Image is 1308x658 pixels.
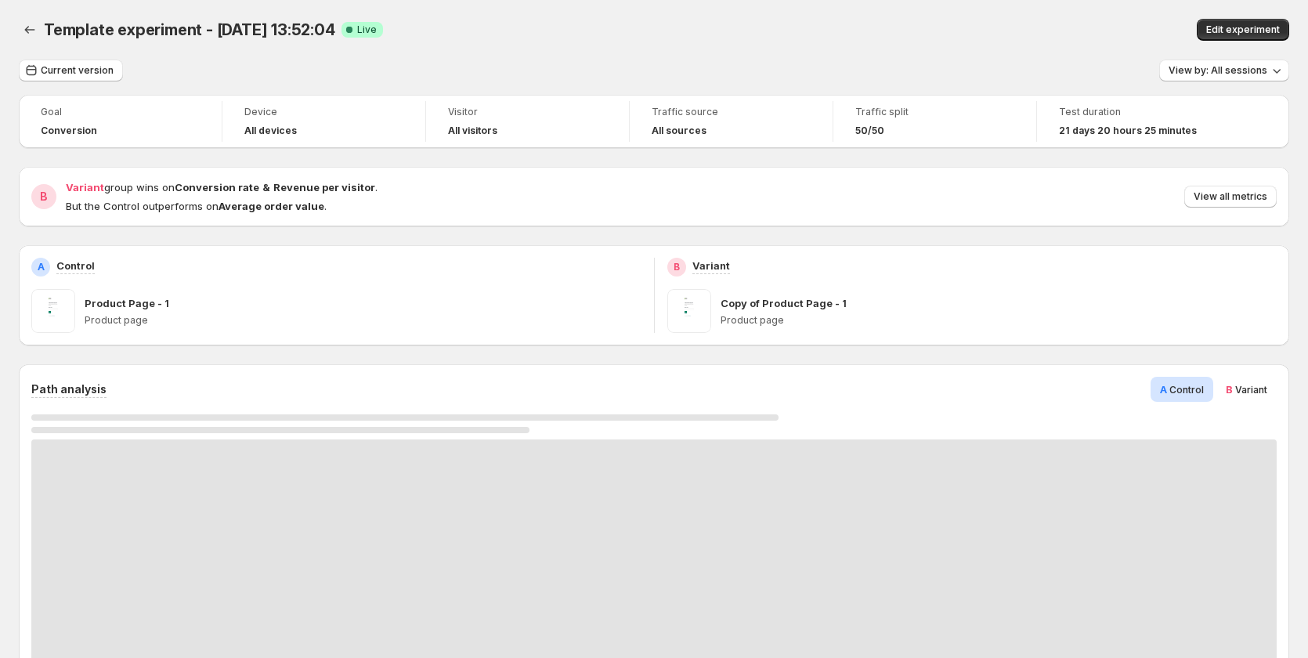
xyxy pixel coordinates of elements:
[855,104,1014,139] a: Traffic split50/50
[1059,125,1197,137] span: 21 days 20 hours 25 minutes
[40,189,48,204] h2: B
[674,261,680,273] h2: B
[1169,64,1267,77] span: View by: All sessions
[667,289,711,333] img: Copy of Product Page - 1
[219,200,324,212] strong: Average order value
[31,381,107,397] h3: Path analysis
[1197,19,1289,41] button: Edit experiment
[692,258,730,273] p: Variant
[448,104,607,139] a: VisitorAll visitors
[448,106,607,118] span: Visitor
[66,181,378,193] span: group wins on .
[44,20,335,39] span: Template experiment - [DATE] 13:52:04
[652,106,811,118] span: Traffic source
[1235,384,1267,396] span: Variant
[721,295,847,311] p: Copy of Product Page - 1
[41,106,200,118] span: Goal
[721,314,1277,327] p: Product page
[85,314,641,327] p: Product page
[1206,23,1280,36] span: Edit experiment
[1194,190,1267,203] span: View all metrics
[244,104,403,139] a: DeviceAll devices
[41,104,200,139] a: GoalConversion
[1059,104,1219,139] a: Test duration21 days 20 hours 25 minutes
[31,289,75,333] img: Product Page - 1
[41,64,114,77] span: Current version
[855,125,884,137] span: 50/50
[1226,383,1233,396] span: B
[56,258,95,273] p: Control
[357,23,377,36] span: Live
[1159,60,1289,81] button: View by: All sessions
[273,181,375,193] strong: Revenue per visitor
[1059,106,1219,118] span: Test duration
[41,125,97,137] span: Conversion
[652,125,706,137] h4: All sources
[244,106,403,118] span: Device
[262,181,270,193] strong: &
[855,106,1014,118] span: Traffic split
[175,181,259,193] strong: Conversion rate
[1169,384,1204,396] span: Control
[1184,186,1277,208] button: View all metrics
[652,104,811,139] a: Traffic sourceAll sources
[19,19,41,41] button: Back
[19,60,123,81] button: Current version
[66,181,104,193] span: Variant
[85,295,169,311] p: Product Page - 1
[38,261,45,273] h2: A
[66,200,327,212] span: But the Control outperforms on .
[244,125,297,137] h4: All devices
[448,125,497,137] h4: All visitors
[1160,383,1167,396] span: A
